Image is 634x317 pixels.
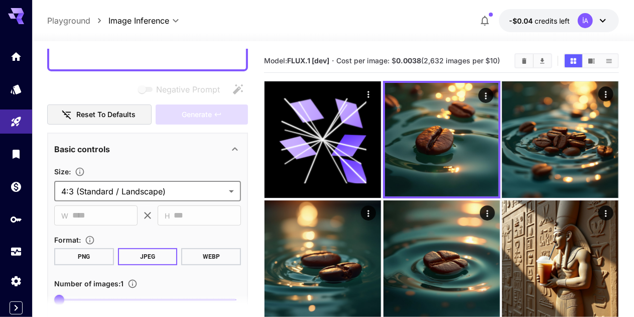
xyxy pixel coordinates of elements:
button: Specify how many images to generate in a single request. Each image generation will be charged se... [123,279,142,289]
div: Actions [361,86,376,101]
button: Show images in grid view [565,54,582,67]
span: Negative prompts are not compatible with the selected model. [136,83,228,95]
div: İA [578,13,593,28]
span: H [165,210,170,222]
img: 9k= [502,81,618,198]
button: Show images in video view [583,54,600,67]
button: Choose the file format for the output image. [81,235,99,245]
div: Clear ImagesDownload All [515,53,552,68]
button: PNG [54,248,114,265]
button: JPEG [118,248,178,265]
span: -$0.04 [509,17,535,25]
img: 9k= [385,83,498,196]
button: WEBP [181,248,241,265]
img: Z [265,200,381,317]
div: Show images in grid viewShow images in video viewShow images in list view [564,53,619,68]
div: -$0.0412 [509,16,570,26]
img: 2Q== [384,200,500,317]
button: Expand sidebar [10,301,23,314]
img: 9k= [502,200,618,317]
div: Playground [10,116,22,128]
span: 4:3 (Standard / Landscape) [61,185,225,197]
div: Actions [479,205,494,221]
div: Home [10,50,22,63]
div: Wallet [10,180,22,193]
div: Settings [10,275,22,287]
div: Actions [478,88,493,103]
nav: breadcrumb [47,15,108,27]
button: Show images in list view [600,54,618,67]
button: Reset to defaults [47,104,152,125]
div: Actions [598,86,613,101]
button: -$0.0412İA [499,9,619,32]
span: Format : [54,236,81,244]
button: Clear Images [516,54,533,67]
span: W [61,210,68,222]
span: Model: [264,56,329,65]
span: Size : [54,167,71,176]
div: Usage [10,246,22,258]
p: · [332,55,334,67]
b: 0.0038 [397,56,422,65]
button: Adjust the dimensions of the generated image by specifying its width and height in pixels, or sel... [71,167,89,177]
div: Models [10,83,22,95]
div: Actions [361,205,376,221]
span: credits left [535,17,570,25]
button: Download All [534,54,551,67]
div: Actions [598,205,613,221]
span: Cost per image: $ (2,632 images per $10) [337,56,500,65]
a: Playground [47,15,90,27]
p: Basic controls [54,143,110,155]
div: Library [10,148,22,160]
span: Image Inference [108,15,169,27]
span: Negative Prompt [156,83,220,95]
div: Basic controls [54,137,241,161]
span: Number of images : 1 [54,279,123,288]
b: FLUX.1 [dev] [287,56,329,65]
div: API Keys [10,213,22,226]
